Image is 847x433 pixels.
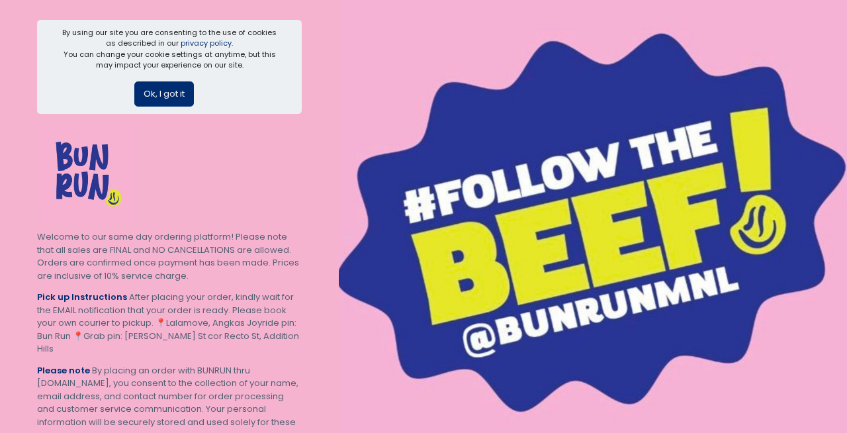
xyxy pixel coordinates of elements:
[37,291,302,356] div: After placing your order, kindly wait for the EMAIL notification that your order is ready. Please...
[60,27,280,71] div: By using our site you are consenting to the use of cookies as described in our You can change you...
[37,230,302,282] div: Welcome to our same day ordering platform! Please note that all sales are FINAL and NO CANCELLATI...
[134,81,194,107] button: Ok, I got it
[37,291,127,303] b: Pick up Instructions
[37,122,136,222] img: BUN RUN FOOD STORE
[37,364,90,377] b: Please note
[181,38,233,48] a: privacy policy.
